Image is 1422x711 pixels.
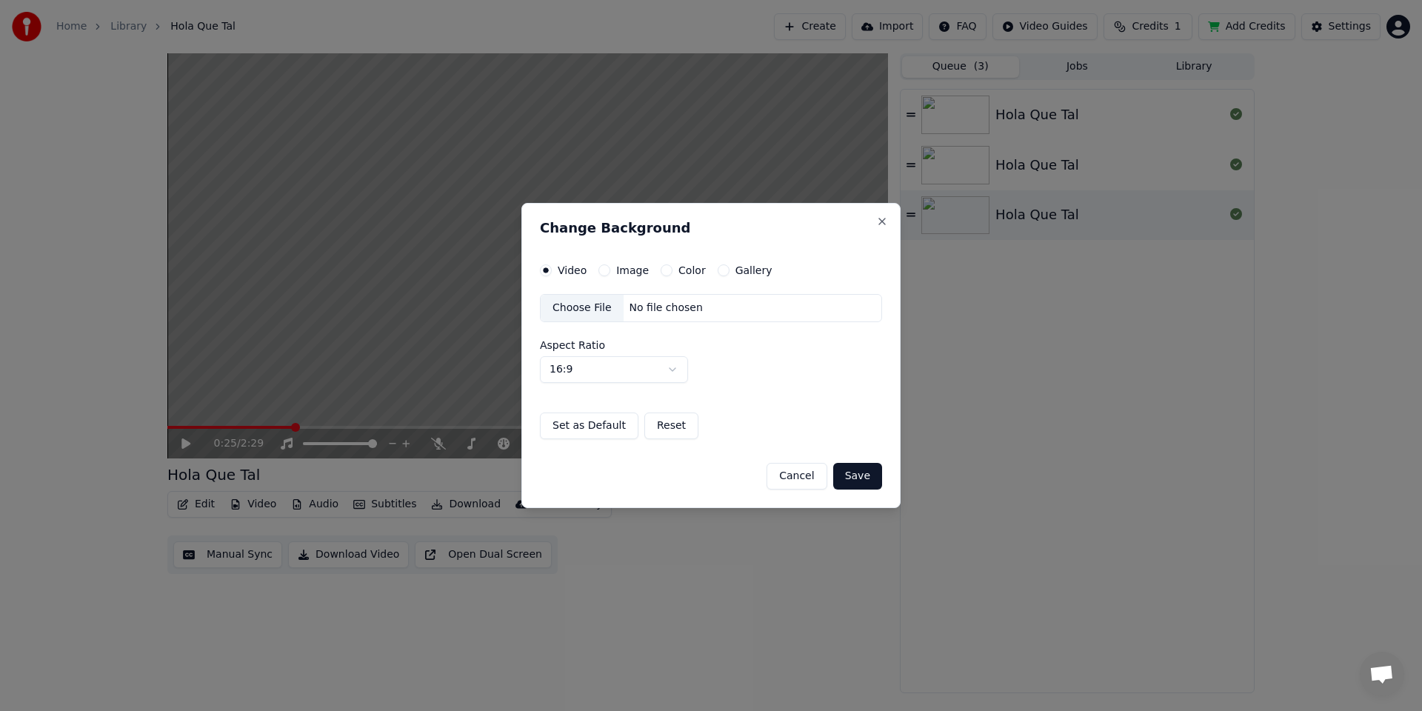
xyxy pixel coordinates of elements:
[833,463,882,490] button: Save
[624,301,709,316] div: No file chosen
[558,265,587,276] label: Video
[540,340,882,350] label: Aspect Ratio
[540,413,638,439] button: Set as Default
[616,265,649,276] label: Image
[541,295,624,321] div: Choose File
[767,463,827,490] button: Cancel
[678,265,706,276] label: Color
[735,265,772,276] label: Gallery
[644,413,698,439] button: Reset
[540,221,882,235] h2: Change Background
